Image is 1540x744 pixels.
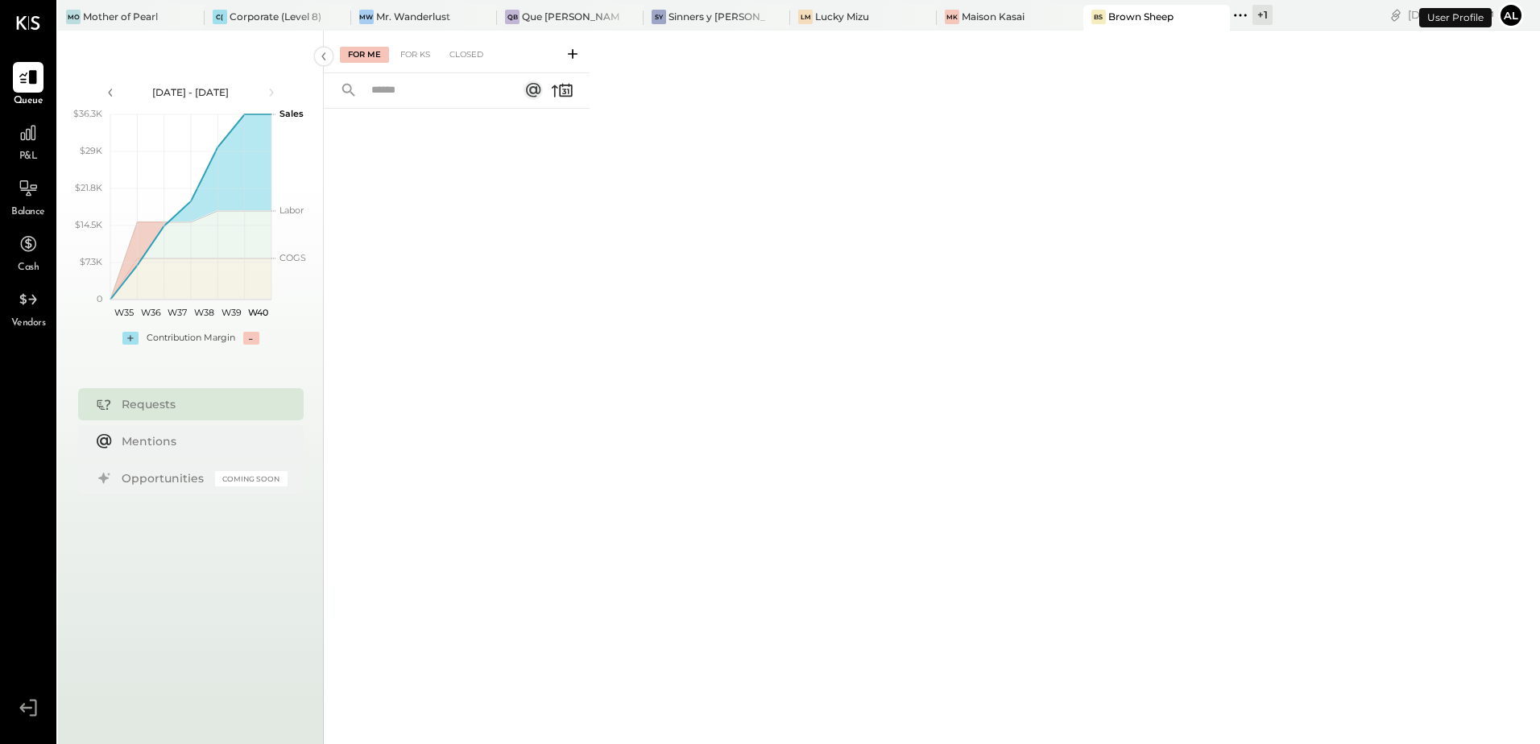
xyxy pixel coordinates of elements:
div: User Profile [1419,8,1492,27]
div: Closed [441,47,491,63]
a: Queue [1,62,56,109]
div: LM [798,10,813,24]
div: Que [PERSON_NAME]! [522,10,619,23]
div: Opportunities [122,470,207,486]
button: al [1498,2,1524,28]
div: [DATE] [1408,7,1494,23]
text: 0 [97,293,102,304]
div: Mother of Pearl [83,10,158,23]
text: W39 [221,307,241,318]
div: C( [213,10,227,24]
div: [DATE] - [DATE] [122,85,259,99]
div: For Me [340,47,389,63]
text: W40 [247,307,267,318]
div: + [122,332,139,345]
text: $29K [80,145,102,156]
text: W38 [194,307,214,318]
div: + 1 [1252,5,1273,25]
text: $7.3K [80,256,102,267]
a: Balance [1,173,56,220]
div: MW [359,10,374,24]
text: $14.5K [75,219,102,230]
div: Maison Kasai [962,10,1025,23]
text: $36.3K [73,108,102,119]
text: Labor [279,205,304,216]
text: COGS [279,252,306,263]
a: Vendors [1,284,56,331]
text: W36 [140,307,160,318]
div: MK [945,10,959,24]
span: Vendors [11,316,46,331]
text: W37 [168,307,187,318]
text: $21.8K [75,182,102,193]
span: Queue [14,94,43,109]
div: QB [505,10,520,24]
span: Balance [11,205,45,220]
a: P&L [1,118,56,164]
div: Contribution Margin [147,332,235,345]
text: Sales [279,108,304,119]
div: Sy [652,10,666,24]
span: Cash [18,261,39,275]
div: Brown Sheep [1108,10,1174,23]
div: BS [1091,10,1106,24]
div: Coming Soon [215,471,288,486]
div: Requests [122,396,279,412]
div: For KS [392,47,438,63]
div: Mo [66,10,81,24]
div: copy link [1388,6,1404,23]
div: Sinners y [PERSON_NAME] [669,10,766,23]
div: Lucky Mizu [815,10,869,23]
div: Mr. Wanderlust [376,10,450,23]
text: W35 [114,307,133,318]
div: - [243,332,259,345]
span: P&L [19,150,38,164]
div: Mentions [122,433,279,449]
div: Corporate (Level 8) [230,10,321,23]
a: Cash [1,229,56,275]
